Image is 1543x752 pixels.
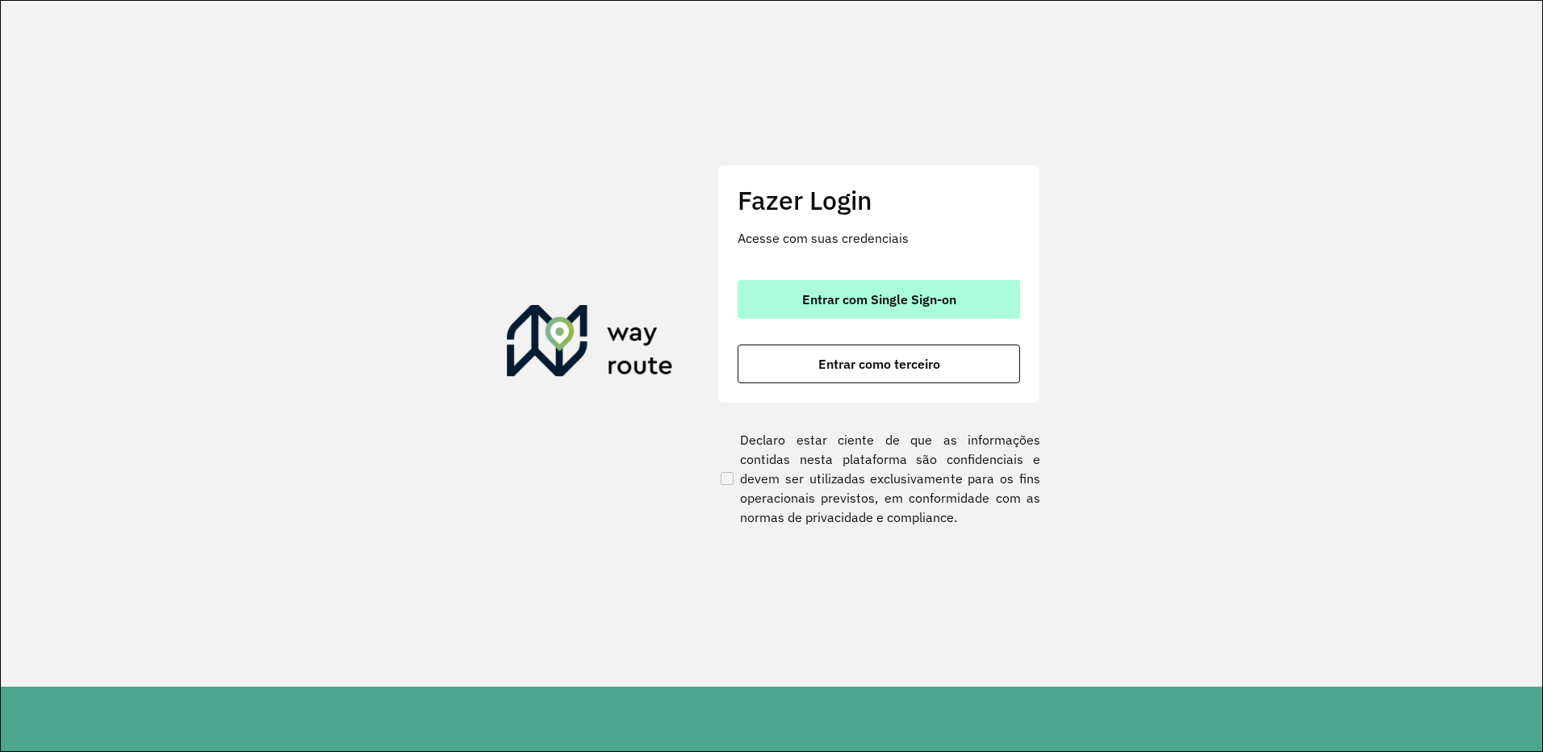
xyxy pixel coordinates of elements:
label: Declaro estar ciente de que as informações contidas nesta plataforma são confidenciais e devem se... [717,430,1040,527]
span: Entrar como terceiro [818,357,940,370]
button: button [738,345,1020,383]
img: Roteirizador AmbevTech [507,305,673,382]
span: Entrar com Single Sign-on [802,293,956,306]
button: button [738,280,1020,319]
p: Acesse com suas credenciais [738,228,1020,248]
h2: Fazer Login [738,185,1020,215]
